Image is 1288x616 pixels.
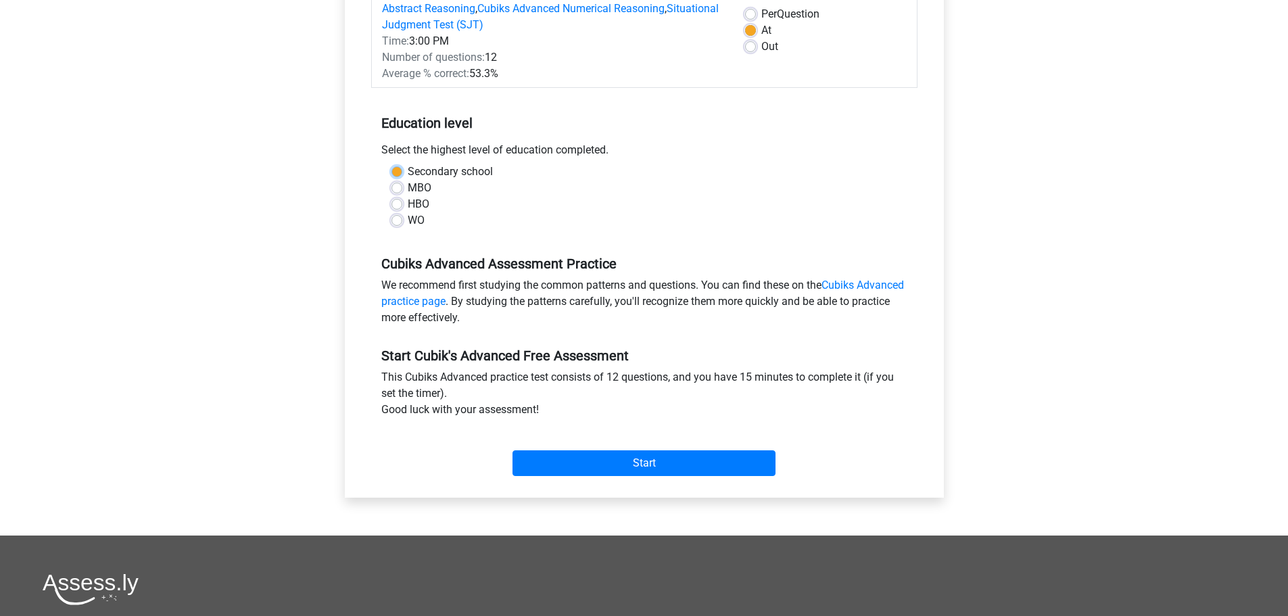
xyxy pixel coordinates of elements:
font: Out [761,40,778,53]
font: Question [777,7,819,20]
font: Number of questions: [382,51,485,64]
font: At [761,24,771,37]
font: Secondary school [408,165,493,178]
font: Time: [382,34,409,47]
font: , [475,2,477,15]
font: Cubiks Advanced Assessment Practice [381,256,617,272]
font: , [665,2,667,15]
font: 53.3% [469,67,498,80]
font: Select the highest level of education completed. [381,143,609,156]
font: Start Cubik's Advanced Free Assessment [381,348,629,364]
a: Cubiks Advanced Numerical Reasoning [477,2,665,15]
input: Start [512,450,776,476]
font: We recommend first studying the common patterns and questions. You can find these on the [381,279,821,291]
img: Assessly logo [43,573,139,605]
font: . By studying the patterns carefully, you'll recognize them more quickly and be able to practice ... [381,295,890,324]
font: Per [761,7,777,20]
font: MBO [408,181,431,194]
font: Education level [381,115,473,131]
font: 3:00 PM [409,34,449,47]
font: WO [408,214,425,227]
font: HBO [408,197,429,210]
font: Good luck with your assessment! [381,403,539,416]
font: Average % correct: [382,67,469,80]
font: 12 [485,51,497,64]
font: This Cubiks Advanced practice test consists of 12 questions, and you have 15 minutes to complete ... [381,371,894,400]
